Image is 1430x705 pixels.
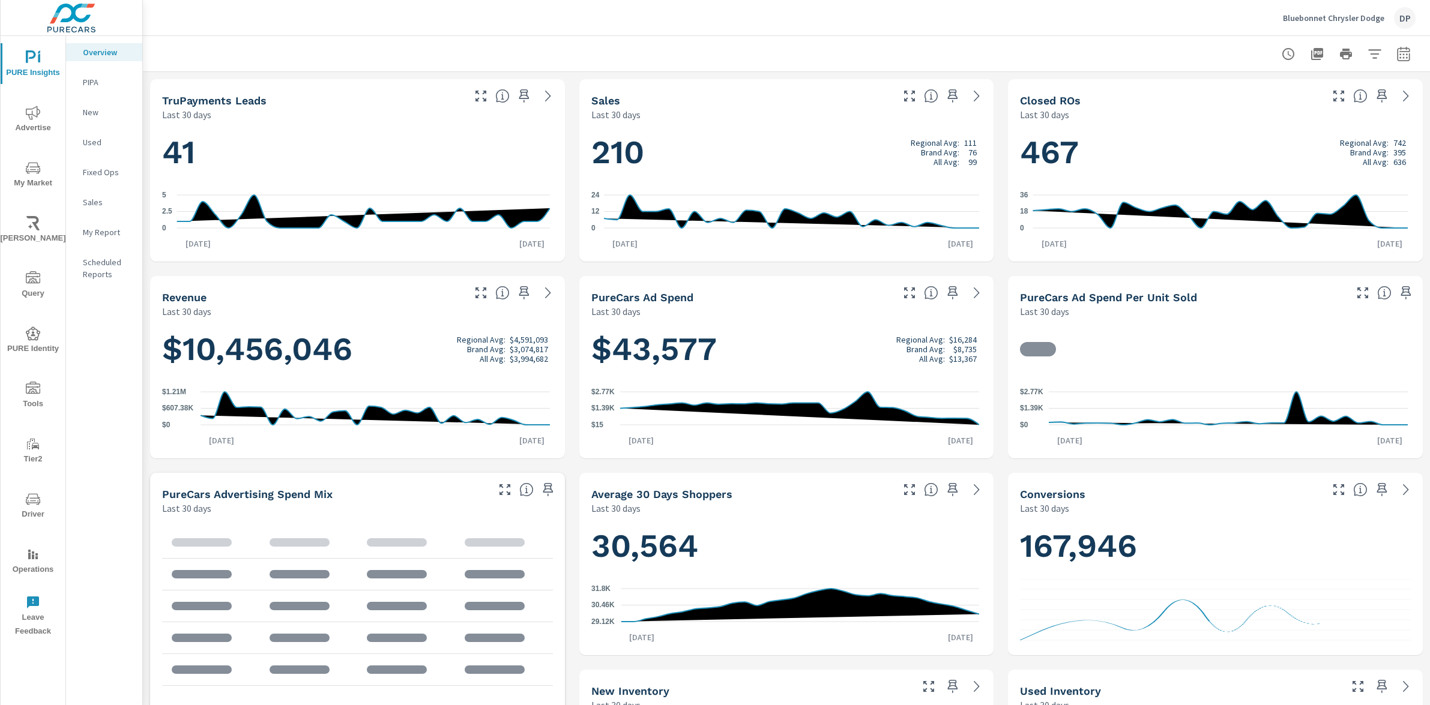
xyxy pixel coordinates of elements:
a: See more details in report [539,86,558,106]
a: See more details in report [1396,86,1416,106]
div: Fixed Ops [66,163,142,181]
text: $1.39K [1020,404,1043,413]
p: New [83,106,133,118]
span: PURE Identity [4,326,62,356]
span: Number of vehicles sold by the dealership over the selected date range. [Source: This data is sou... [924,89,938,103]
p: 99 [968,157,977,167]
a: See more details in report [539,283,558,302]
p: Last 30 days [1020,501,1069,515]
p: Brand Avg: [907,344,945,354]
h5: Conversions [1020,488,1085,500]
p: $16,284 [949,335,977,344]
h5: Used Inventory [1020,685,1101,697]
span: Save this to your personalized report [1372,86,1392,106]
button: Make Fullscreen [1329,86,1348,106]
h5: truPayments Leads [162,94,267,107]
p: [DATE] [620,434,662,446]
span: Total cost of media for all PureCars channels for the selected dealership group over the selected... [924,286,938,300]
text: 30.46K [591,601,615,610]
span: Save this to your personalized report [943,283,962,302]
h5: New Inventory [591,685,669,697]
p: Brand Avg: [921,148,959,157]
button: Make Fullscreen [495,480,514,499]
text: 31.8K [591,584,611,593]
a: See more details in report [967,283,986,302]
div: PIPA [66,73,142,91]
button: Make Fullscreen [1329,480,1348,499]
button: Print Report [1334,42,1358,66]
p: Last 30 days [1020,304,1069,319]
p: [DATE] [1033,238,1075,250]
span: PURE Insights [4,50,62,80]
p: Brand Avg: [467,344,505,354]
text: $15 [591,421,603,429]
p: All Avg: [480,354,505,364]
button: Apply Filters [1363,42,1387,66]
span: The number of truPayments leads. [495,89,510,103]
p: [DATE] [621,631,663,643]
p: Last 30 days [162,501,211,515]
div: My Report [66,223,142,241]
text: $0 [162,421,170,429]
span: Save this to your personalized report [539,480,558,499]
p: Regional Avg: [896,335,945,344]
a: See more details in report [967,677,986,696]
p: Sales [83,196,133,208]
div: Sales [66,193,142,211]
span: Operations [4,547,62,577]
a: See more details in report [967,86,986,106]
p: [DATE] [604,238,646,250]
p: Scheduled Reports [83,256,133,280]
h5: Revenue [162,291,207,304]
p: Overview [83,46,133,58]
h1: 30,564 [591,526,982,566]
span: Driver [4,492,62,521]
text: 0 [1020,224,1024,232]
button: Make Fullscreen [1348,677,1368,696]
p: 742 [1393,138,1406,148]
button: Make Fullscreen [900,86,919,106]
p: $3,074,817 [510,344,548,354]
div: nav menu [1,36,65,643]
div: Used [66,133,142,151]
p: 111 [964,138,977,148]
p: [DATE] [1369,238,1411,250]
p: Last 30 days [591,304,641,319]
p: Regional Avg: [1340,138,1389,148]
button: Make Fullscreen [1353,283,1372,302]
button: Make Fullscreen [471,86,490,106]
div: Overview [66,43,142,61]
a: See more details in report [967,480,986,499]
button: Make Fullscreen [900,480,919,499]
div: New [66,103,142,121]
div: Scheduled Reports [66,253,142,283]
span: Leave Feedback [4,595,62,638]
p: [DATE] [177,238,219,250]
span: Save this to your personalized report [1396,283,1416,302]
p: My Report [83,226,133,238]
span: Number of Repair Orders Closed by the selected dealership group over the selected time range. [So... [1353,89,1368,103]
p: Bluebonnet Chrysler Dodge [1283,13,1384,23]
p: [DATE] [940,631,982,643]
p: Last 30 days [162,107,211,122]
h5: Average 30 Days Shoppers [591,488,732,500]
button: Select Date Range [1392,42,1416,66]
p: $4,591,093 [510,335,548,344]
text: $2.77K [1020,388,1043,396]
h1: 41 [162,132,553,173]
span: This table looks at how you compare to the amount of budget you spend per channel as opposed to y... [519,482,534,497]
span: Save this to your personalized report [943,86,962,106]
p: [DATE] [940,434,982,446]
div: DP [1394,7,1416,29]
text: 12 [591,208,600,216]
span: Save this to your personalized report [943,480,962,499]
text: $607.38K [162,404,193,413]
p: All Avg: [919,354,945,364]
h1: 167,946 [1020,526,1411,566]
a: See more details in report [1396,480,1416,499]
p: PIPA [83,76,133,88]
span: Save this to your personalized report [943,677,962,696]
p: 636 [1393,157,1406,167]
h5: PureCars Ad Spend [591,291,693,304]
h5: Closed ROs [1020,94,1081,107]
